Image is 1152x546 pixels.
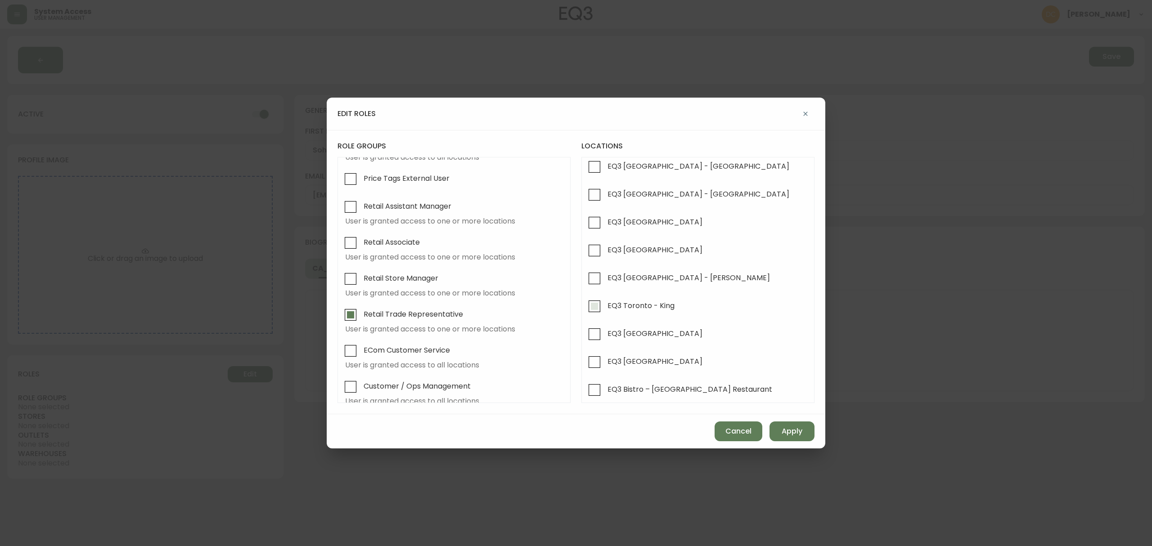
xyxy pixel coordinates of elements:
span: EQ3 [GEOGRAPHIC_DATA] [607,217,702,227]
span: EQ3 Toronto - King [607,301,675,310]
span: Apply [782,426,802,436]
h4: role groups [337,141,571,151]
span: Cancel [725,426,751,436]
span: Retail Trade Representative [364,309,463,319]
span: EQ3 [GEOGRAPHIC_DATA] - [PERSON_NAME] [607,273,770,282]
span: Retail Assistant Manager [364,201,451,211]
h4: locations [581,141,814,151]
span: Retail Store Manager [364,273,438,283]
span: EQ3 [GEOGRAPHIC_DATA] - [GEOGRAPHIC_DATA] [607,161,789,171]
span: EQ3 [GEOGRAPHIC_DATA] - [GEOGRAPHIC_DATA] [607,189,789,199]
span: EQ3 [GEOGRAPHIC_DATA] [607,357,702,366]
span: User is granted access to all locations [345,397,563,405]
span: Retail Associate [364,237,420,247]
span: Price Tags External User [364,174,450,183]
h4: edit roles [337,109,376,119]
span: Customer / Ops Management [364,381,471,391]
span: User is granted access to one or more locations [345,289,563,297]
span: User is granted access to all locations [345,153,563,161]
span: User is granted access to one or more locations [345,325,563,333]
button: Cancel [715,421,762,441]
span: EQ3 [GEOGRAPHIC_DATA] [607,245,702,255]
span: User is granted access to one or more locations [345,253,563,261]
span: EQ3 Bistro – [GEOGRAPHIC_DATA] Restaurant [607,385,772,394]
span: User is granted access to one or more locations [345,217,563,225]
span: ECom Customer Service [364,345,450,355]
span: User is granted access to all locations [345,361,563,369]
span: EQ3 [GEOGRAPHIC_DATA] [607,329,702,338]
button: Apply [769,421,814,441]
